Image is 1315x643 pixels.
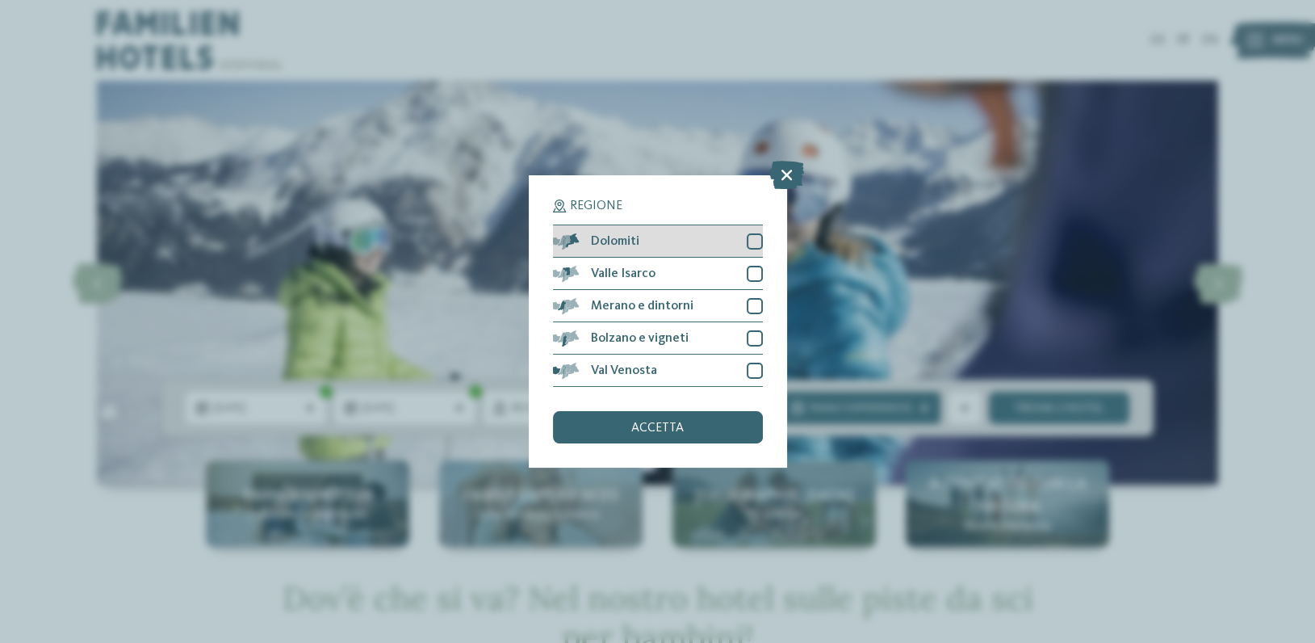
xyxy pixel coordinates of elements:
span: Valle Isarco [591,267,655,280]
span: Dolomiti [591,235,639,248]
span: Regione [570,200,622,212]
span: Merano e dintorni [591,300,693,313]
span: Val Venosta [591,364,657,377]
span: Bolzano e vigneti [591,332,689,345]
span: accetta [631,422,684,435]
